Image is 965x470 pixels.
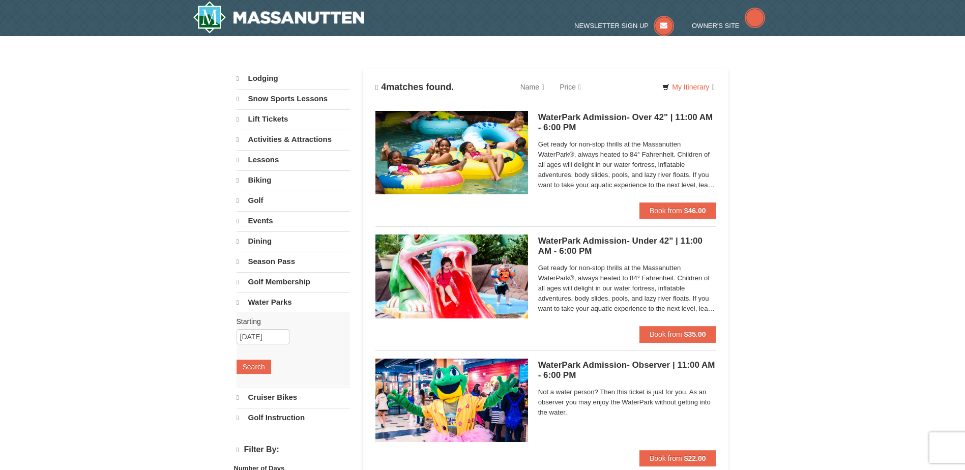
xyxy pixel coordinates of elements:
a: Activities & Attractions [237,130,350,149]
a: Golf [237,191,350,210]
h5: WaterPark Admission- Observer | 11:00 AM - 6:00 PM [538,360,716,380]
a: Golf Membership [237,272,350,291]
a: Water Parks [237,292,350,312]
a: Lessons [237,150,350,169]
img: 6619917-584-7d606bb4.jpg [375,234,528,318]
h5: WaterPark Admission- Under 42" | 11:00 AM - 6:00 PM [538,236,716,256]
strong: $22.00 [684,454,706,462]
span: Book from [650,330,682,338]
a: My Itinerary [656,79,721,95]
button: Book from $22.00 [639,450,716,466]
span: Get ready for non-stop thrills at the Massanutten WaterPark®, always heated to 84° Fahrenheit. Ch... [538,139,716,190]
h5: WaterPark Admission- Over 42" | 11:00 AM - 6:00 PM [538,112,716,133]
a: Golf Instruction [237,408,350,427]
a: Newsletter Sign Up [574,22,674,30]
img: 6619917-1586-4b340caa.jpg [375,359,528,442]
a: Price [552,77,589,97]
span: Book from [650,454,682,462]
span: Owner's Site [692,22,740,30]
span: Newsletter Sign Up [574,22,649,30]
a: Events [237,211,350,230]
span: Not a water person? Then this ticket is just for you. As an observer you may enjoy the WaterPark ... [538,387,716,418]
a: Snow Sports Lessons [237,89,350,108]
span: Book from [650,207,682,215]
a: Cruiser Bikes [237,388,350,407]
label: Starting [237,316,342,327]
a: Lodging [237,69,350,88]
a: Biking [237,170,350,190]
a: Owner's Site [692,22,765,30]
a: Massanutten Resort [193,1,365,34]
strong: $35.00 [684,330,706,338]
img: 6619917-1559-aba4c162.jpg [375,111,528,194]
span: Get ready for non-stop thrills at the Massanutten WaterPark®, always heated to 84° Fahrenheit. Ch... [538,263,716,314]
a: Dining [237,231,350,251]
a: Name [513,77,552,97]
img: Massanutten Resort Logo [193,1,365,34]
button: Book from $46.00 [639,202,716,219]
strong: $46.00 [684,207,706,215]
button: Search [237,360,271,374]
h4: Filter By: [237,445,350,455]
a: Season Pass [237,252,350,271]
button: Book from $35.00 [639,326,716,342]
a: Lift Tickets [237,109,350,129]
